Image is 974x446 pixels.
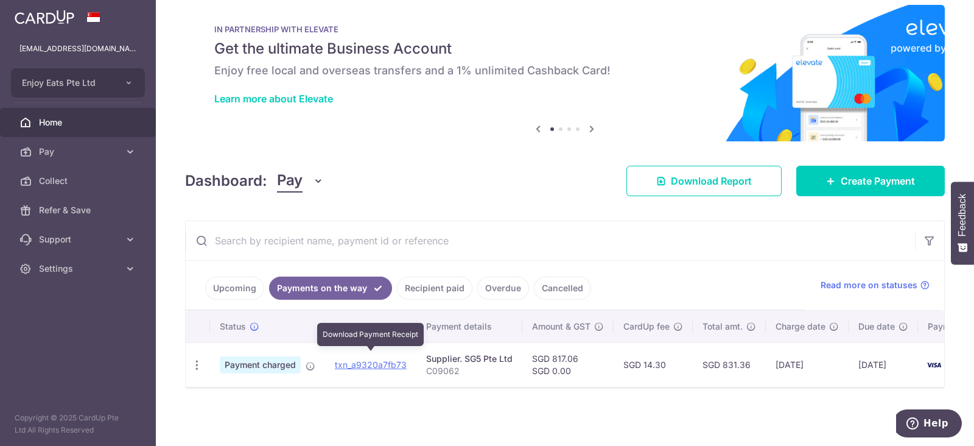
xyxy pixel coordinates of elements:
span: Read more on statuses [821,279,917,291]
button: Feedback - Show survey [951,182,974,264]
span: Collect [39,175,119,187]
a: Recipient paid [397,277,472,300]
iframe: Opens a widget where you can find more information [896,409,962,440]
a: txn_a9320a7fb73 [335,359,407,370]
span: Home [39,116,119,129]
span: Payment charged [220,356,301,373]
a: Create Payment [796,166,945,196]
a: Learn more about Elevate [214,93,333,105]
span: Due date [858,320,895,333]
td: SGD 831.36 [693,342,766,387]
a: Upcoming [205,277,264,300]
span: CardUp fee [623,320,670,333]
img: CardUp [15,10,74,24]
h5: Get the ultimate Business Account [214,39,916,58]
td: [DATE] [766,342,849,387]
button: Enjoy Eats Pte Ltd [11,68,145,97]
span: Feedback [957,194,968,236]
a: Download Report [626,166,782,196]
img: Renovation banner [185,5,945,141]
h4: Dashboard: [185,170,267,192]
span: Pay [39,146,119,158]
a: Overdue [477,277,529,300]
input: Search by recipient name, payment id or reference [186,221,915,260]
button: Pay [277,169,324,193]
td: [DATE] [849,342,918,387]
a: Cancelled [534,277,591,300]
td: SGD 817.06 SGD 0.00 [522,342,614,387]
div: Download Payment Receipt [317,323,424,346]
p: C09062 [426,365,513,377]
img: Bank Card [922,358,946,372]
a: Read more on statuses [821,279,930,291]
span: Pay [277,169,303,193]
a: Payments on the way [269,277,392,300]
span: Charge date [776,320,825,333]
p: [EMAIL_ADDRESS][DOMAIN_NAME] [19,43,136,55]
span: Amount & GST [532,320,590,333]
span: Enjoy Eats Pte Ltd [22,77,112,89]
span: Total amt. [702,320,743,333]
span: Status [220,320,246,333]
div: Supplier. SG5 Pte Ltd [426,353,513,365]
th: Payment ID [325,311,416,342]
p: IN PARTNERSHIP WITH ELEVATE [214,24,916,34]
th: Payment details [416,311,522,342]
td: SGD 14.30 [614,342,693,387]
h6: Enjoy free local and overseas transfers and a 1% unlimited Cashback Card! [214,63,916,78]
span: Refer & Save [39,204,119,216]
span: Settings [39,263,119,275]
span: Support [39,233,119,246]
span: Create Payment [841,174,915,188]
span: Download Report [671,174,752,188]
